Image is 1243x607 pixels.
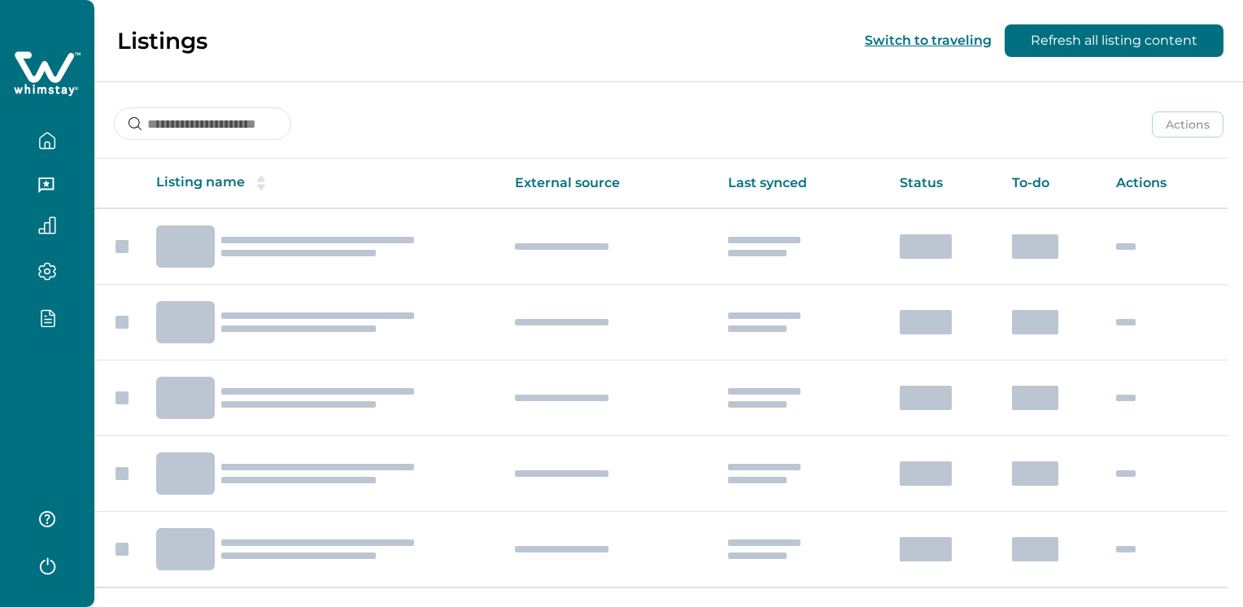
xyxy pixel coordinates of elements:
[117,27,207,55] p: Listings
[715,159,886,208] th: Last synced
[502,159,716,208] th: External source
[1103,159,1228,208] th: Actions
[1152,111,1223,138] button: Actions
[245,175,277,191] button: sorting
[999,159,1102,208] th: To-do
[865,33,992,48] button: Switch to traveling
[1005,24,1223,57] button: Refresh all listing content
[143,159,502,208] th: Listing name
[887,159,1000,208] th: Status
